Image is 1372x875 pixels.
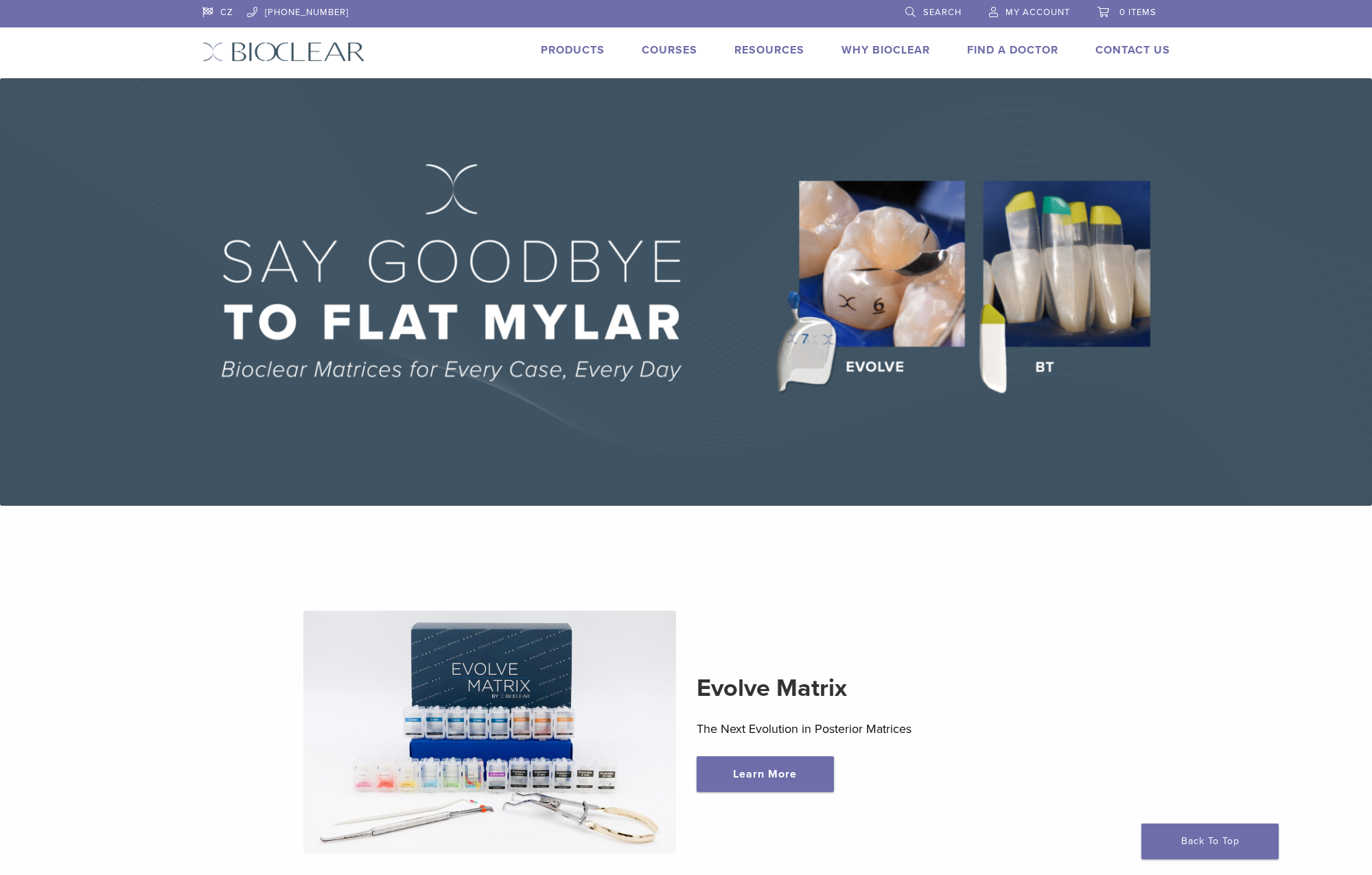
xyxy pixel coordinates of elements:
a: Back To Top [1141,824,1279,859]
a: Products [541,43,605,57]
a: Why Bioclear [841,43,930,57]
span: My Account [1005,7,1070,18]
img: Evolve Matrix [303,611,676,854]
a: Learn More [697,756,834,792]
span: Search [923,7,962,18]
a: Resources [734,43,804,57]
a: Contact Us [1095,43,1170,57]
span: 0 items [1119,7,1156,18]
a: Courses [642,43,697,57]
img: Bioclear [202,42,365,62]
p: The Next Evolution in Posterior Matrices [697,719,1069,739]
h2: Evolve Matrix [697,672,1069,705]
a: Find A Doctor [967,43,1058,57]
